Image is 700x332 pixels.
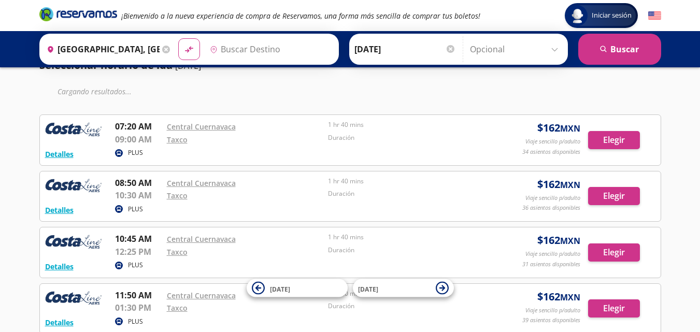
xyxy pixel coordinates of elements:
[648,9,661,22] button: English
[328,189,484,198] p: Duración
[525,250,580,258] p: Viaje sencillo p/adulto
[537,289,580,305] span: $ 162
[247,279,348,297] button: [DATE]
[115,189,162,201] p: 10:30 AM
[328,233,484,242] p: 1 hr 40 mins
[537,177,580,192] span: $ 162
[270,284,290,293] span: [DATE]
[39,6,117,25] a: Brand Logo
[128,317,143,326] p: PLUS
[45,233,102,253] img: RESERVAMOS
[578,34,661,65] button: Buscar
[470,36,563,62] input: Opcional
[115,177,162,189] p: 08:50 AM
[328,133,484,142] p: Duración
[39,6,117,22] i: Brand Logo
[42,36,160,62] input: Buscar Origen
[121,11,480,21] em: ¡Bienvenido a la nueva experiencia de compra de Reservamos, una forma más sencilla de comprar tus...
[206,36,333,62] input: Buscar Destino
[328,177,484,186] p: 1 hr 40 mins
[525,194,580,203] p: Viaje sencillo p/adulto
[167,291,236,300] a: Central Cuernavaca
[588,131,640,149] button: Elegir
[58,86,132,96] em: Cargando resultados ...
[522,148,580,156] p: 34 asientos disponibles
[353,279,454,297] button: [DATE]
[588,243,640,262] button: Elegir
[560,292,580,303] small: MXN
[45,120,102,141] img: RESERVAMOS
[115,246,162,258] p: 12:25 PM
[525,137,580,146] p: Viaje sencillo p/adulto
[45,177,102,197] img: RESERVAMOS
[45,149,74,160] button: Detalles
[167,303,188,313] a: Taxco
[128,148,143,157] p: PLUS
[328,120,484,129] p: 1 hr 40 mins
[115,133,162,146] p: 09:00 AM
[115,289,162,301] p: 11:50 AM
[328,246,484,255] p: Duración
[167,122,236,132] a: Central Cuernavaca
[560,179,580,191] small: MXN
[537,120,580,136] span: $ 162
[115,301,162,314] p: 01:30 PM
[588,299,640,317] button: Elegir
[588,10,636,21] span: Iniciar sesión
[115,233,162,245] p: 10:45 AM
[167,191,188,200] a: Taxco
[354,36,456,62] input: Elegir Fecha
[167,247,188,257] a: Taxco
[560,123,580,134] small: MXN
[358,284,378,293] span: [DATE]
[588,187,640,205] button: Elegir
[167,178,236,188] a: Central Cuernavaca
[45,261,74,272] button: Detalles
[45,317,74,328] button: Detalles
[167,234,236,244] a: Central Cuernavaca
[45,289,102,310] img: RESERVAMOS
[537,233,580,248] span: $ 162
[45,205,74,215] button: Detalles
[167,135,188,145] a: Taxco
[522,260,580,269] p: 31 asientos disponibles
[522,204,580,212] p: 36 asientos disponibles
[522,316,580,325] p: 39 asientos disponibles
[128,261,143,270] p: PLUS
[115,120,162,133] p: 07:20 AM
[525,306,580,315] p: Viaje sencillo p/adulto
[328,301,484,311] p: Duración
[128,205,143,214] p: PLUS
[560,235,580,247] small: MXN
